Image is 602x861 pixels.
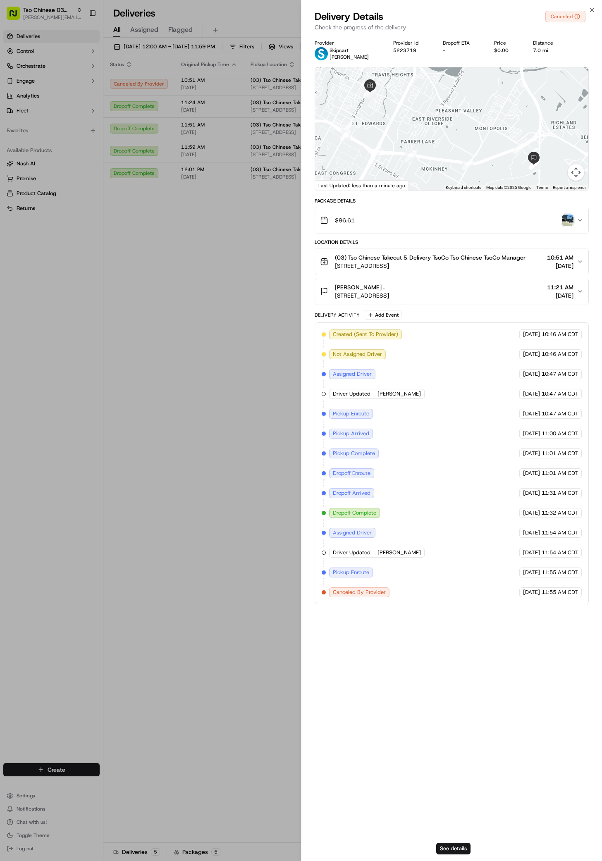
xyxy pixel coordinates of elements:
div: 12 [462,159,473,170]
span: 10:46 AM CDT [542,351,578,358]
button: Keyboard shortcuts [446,185,481,191]
div: 13 [514,143,524,154]
span: Dropoff Enroute [333,470,370,477]
span: [DATE] [523,390,540,398]
span: Pickup Enroute [333,569,369,576]
span: Assigned Driver [333,370,372,378]
span: [DATE] [547,262,573,270]
div: 9 [344,121,354,131]
div: 14 [527,148,538,159]
span: 11:32 AM CDT [542,509,578,517]
span: 11:21 AM [547,283,573,291]
span: [DATE] [523,489,540,497]
span: Created (Sent To Provider) [333,331,398,338]
span: 11:54 AM CDT [542,529,578,537]
div: 10 [340,130,351,141]
div: Provider [315,40,380,46]
span: Pickup Complete [333,450,375,457]
div: 7.0 mi [533,47,564,54]
span: (03) Tso Chinese Takeout & Delivery TsoCo Tso Chinese TsoCo Manager [335,253,526,262]
button: 5223719 [393,47,416,54]
span: [DATE] [523,430,540,437]
span: Delivery Details [315,10,383,23]
button: (03) Tso Chinese Takeout & Delivery TsoCo Tso Chinese TsoCo Manager[STREET_ADDRESS]10:51 AM[DATE] [315,248,588,275]
div: Dropoff ETA [443,40,481,46]
span: 10:46 AM CDT [542,331,578,338]
button: See details [436,843,471,854]
span: Not Assigned Driver [333,351,382,358]
span: 10:47 AM CDT [542,410,578,417]
div: $0.00 [494,47,520,54]
div: Package Details [315,198,589,204]
span: [DATE] [523,410,540,417]
span: [DATE] [523,589,540,596]
span: [DATE] [523,370,540,378]
button: Add Event [365,310,401,320]
div: Delivery Activity [315,312,360,318]
p: Check the progress of the delivery [315,23,589,31]
div: Distance [533,40,564,46]
span: [DATE] [523,569,540,576]
span: 11:55 AM CDT [542,569,578,576]
p: Skipcart [330,47,369,54]
span: [DATE] [523,549,540,556]
button: [PERSON_NAME] .[STREET_ADDRESS]11:21 AM[DATE] [315,278,588,305]
span: [DATE] [523,351,540,358]
span: 11:00 AM CDT [542,430,578,437]
span: [PERSON_NAME] . [335,283,385,291]
img: Google [317,180,344,191]
span: [DATE] [523,450,540,457]
span: [DATE] [523,331,540,338]
img: photo_proof_of_delivery image [562,215,573,226]
span: 11:01 AM CDT [542,450,578,457]
span: 11:54 AM CDT [542,549,578,556]
span: [DATE] [547,291,573,300]
span: 10:47 AM CDT [542,370,578,378]
a: Open this area in Google Maps (opens a new window) [317,180,344,191]
div: Provider Id [393,40,430,46]
span: Pickup Arrived [333,430,369,437]
span: 10:51 AM [547,253,573,262]
span: [STREET_ADDRESS] [335,262,526,270]
span: 11:31 AM CDT [542,489,578,497]
span: Dropoff Arrived [333,489,370,497]
span: Assigned Driver [333,529,372,537]
span: [DATE] [523,509,540,517]
span: [PERSON_NAME] [377,390,421,398]
span: Driver Updated [333,549,370,556]
button: Canceled [545,11,585,22]
img: profile_skipcart_partner.png [315,47,328,60]
span: 10:47 AM CDT [542,390,578,398]
span: [STREET_ADDRESS] [335,291,389,300]
button: Map camera controls [568,164,584,181]
div: 7 [365,88,376,98]
div: 15 [530,160,540,170]
span: $96.61 [335,216,355,224]
div: - [443,47,481,54]
a: Report a map error [553,185,586,190]
span: 11:55 AM CDT [542,589,578,596]
div: Location Details [315,239,589,246]
div: Last Updated: less than a minute ago [315,180,409,191]
span: [DATE] [523,470,540,477]
div: 11 [405,150,416,161]
span: Pickup Enroute [333,410,369,417]
span: Canceled By Provider [333,589,386,596]
a: Terms (opens in new tab) [536,185,548,190]
span: [PERSON_NAME] [330,54,369,60]
span: Driver Updated [333,390,370,398]
span: [PERSON_NAME] [377,549,421,556]
span: 11:01 AM CDT [542,470,578,477]
button: $96.61photo_proof_of_delivery image [315,207,588,234]
span: Map data ©2025 Google [486,185,531,190]
div: Price [494,40,520,46]
span: [DATE] [523,529,540,537]
span: Dropoff Complete [333,509,376,517]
